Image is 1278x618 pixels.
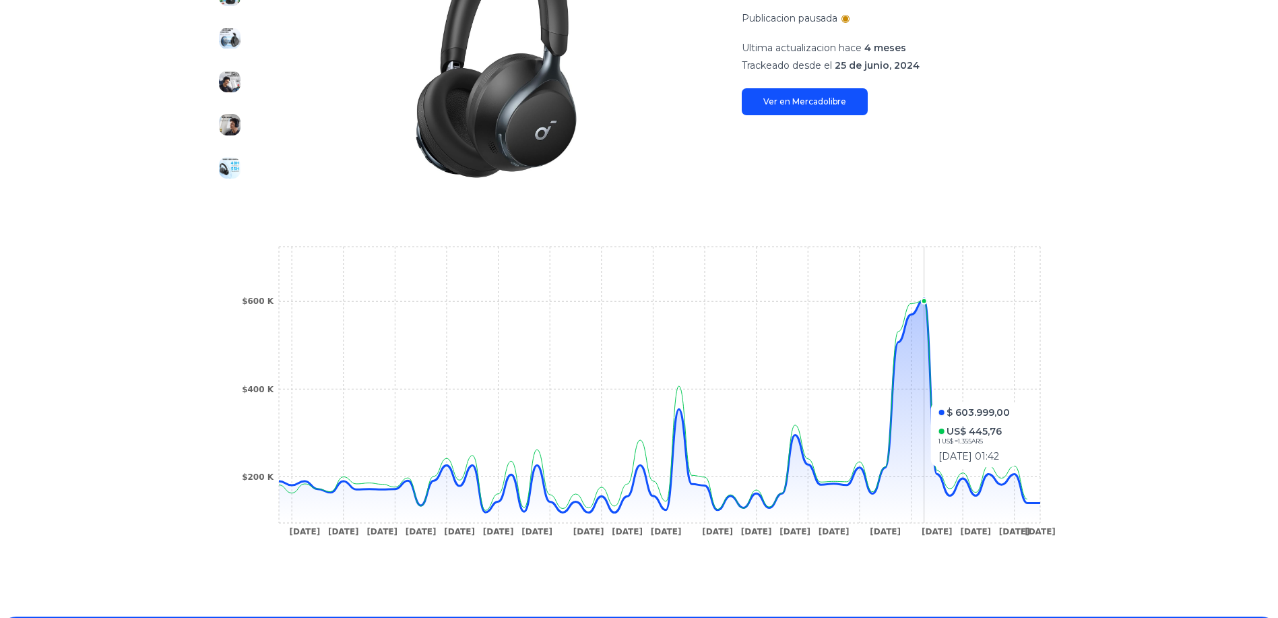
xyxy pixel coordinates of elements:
[219,157,241,179] img: Audífonos Soundcore De Anker, Space One Y Anc Color Negro
[219,114,241,135] img: Audífonos Soundcore De Anker, Space One Y Anc Color Negro
[702,527,733,536] tspan: [DATE]
[960,527,991,536] tspan: [DATE]
[444,527,475,536] tspan: [DATE]
[405,527,436,536] tspan: [DATE]
[998,527,1029,536] tspan: [DATE]
[835,59,920,71] span: 25 de junio, 2024
[742,59,832,71] span: Trackeado desde el
[818,527,849,536] tspan: [DATE]
[612,527,643,536] tspan: [DATE]
[219,28,241,49] img: Audífonos Soundcore De Anker, Space One Y Anc Color Negro
[242,472,274,482] tspan: $200 K
[482,527,513,536] tspan: [DATE]
[742,11,837,25] p: Publicacion pausada
[289,527,320,536] tspan: [DATE]
[242,385,274,394] tspan: $400 K
[1025,527,1056,536] tspan: [DATE]
[779,527,810,536] tspan: [DATE]
[650,527,681,536] tspan: [DATE]
[521,527,552,536] tspan: [DATE]
[219,71,241,92] img: Audífonos Soundcore De Anker, Space One Y Anc Color Negro
[864,42,906,54] span: 4 meses
[242,297,274,306] tspan: $600 K
[327,527,358,536] tspan: [DATE]
[921,527,952,536] tspan: [DATE]
[870,527,901,536] tspan: [DATE]
[742,42,862,54] span: Ultima actualizacion hace
[366,527,397,536] tspan: [DATE]
[742,88,868,115] a: Ver en Mercadolibre
[573,527,604,536] tspan: [DATE]
[740,527,771,536] tspan: [DATE]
